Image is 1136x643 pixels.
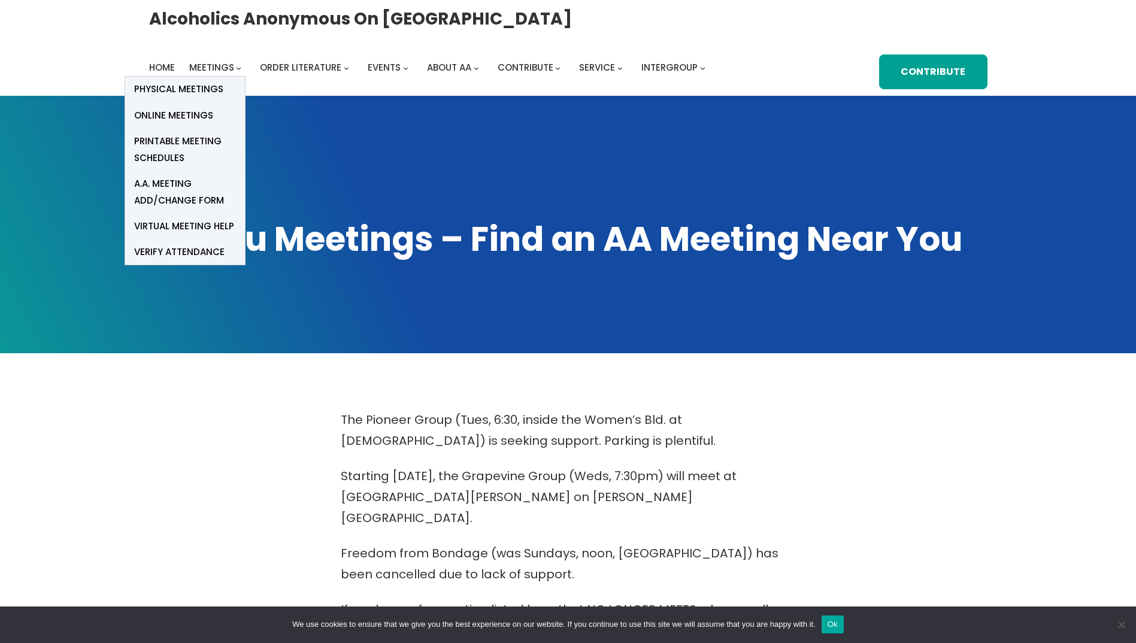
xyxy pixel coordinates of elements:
[149,59,710,76] nav: Intergroup
[427,61,471,74] span: About AA
[617,65,623,70] button: Service submenu
[1115,618,1127,630] span: No
[641,61,698,74] span: Intergroup
[134,107,213,124] span: Online Meetings
[236,65,241,70] button: Meetings submenu
[700,65,705,70] button: Intergroup submenu
[125,239,245,265] a: verify attendance
[134,218,234,235] span: Virtual Meeting Help
[641,59,698,76] a: Intergroup
[474,65,479,70] button: About AA submenu
[498,61,553,74] span: Contribute
[498,59,553,76] a: Contribute
[292,618,815,630] span: We use cookies to ensure that we give you the best experience on our website. If you continue to ...
[134,244,225,260] span: verify attendance
[822,615,844,633] button: Ok
[341,543,796,585] p: Freedom from Bondage (was Sundays, noon, [GEOGRAPHIC_DATA]) has been cancelled due to lack of sup...
[125,171,245,213] a: A.A. Meeting Add/Change Form
[555,65,561,70] button: Contribute submenu
[368,59,401,76] a: Events
[189,59,234,76] a: Meetings
[125,213,245,239] a: Virtual Meeting Help
[341,410,796,451] p: The Pioneer Group (Tues, 6:30, inside the Women’s Bld. at [DEMOGRAPHIC_DATA]) is seeking support....
[344,65,349,70] button: Order Literature submenu
[134,81,223,98] span: Physical Meetings
[427,59,471,76] a: About AA
[341,466,796,529] p: Starting [DATE], the Grapevine Group (Weds, 7:30pm) will meet at [GEOGRAPHIC_DATA][PERSON_NAME] o...
[149,61,175,74] span: Home
[579,61,615,74] span: Service
[368,61,401,74] span: Events
[189,61,234,74] span: Meetings
[879,54,987,89] a: Contribute
[260,61,341,74] span: Order Literature
[134,133,236,166] span: Printable Meeting Schedules
[134,175,236,209] span: A.A. Meeting Add/Change Form
[125,77,245,102] a: Physical Meetings
[579,59,615,76] a: Service
[149,4,572,34] a: Alcoholics Anonymous on [GEOGRAPHIC_DATA]
[149,59,175,76] a: Home
[149,217,987,262] h1: Oahu Meetings – Find an AA Meeting Near You
[125,128,245,171] a: Printable Meeting Schedules
[403,65,408,70] button: Events submenu
[125,102,245,128] a: Online Meetings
